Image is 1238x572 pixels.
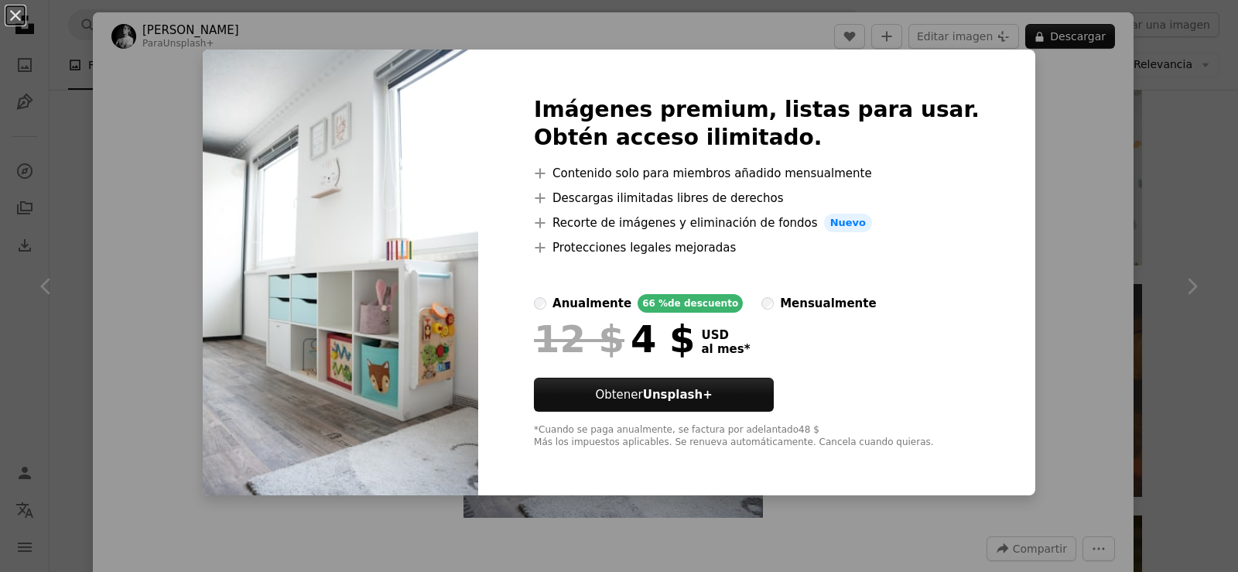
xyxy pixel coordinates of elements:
[534,164,980,183] li: Contenido solo para miembros añadido mensualmente
[534,96,980,152] h2: Imágenes premium, listas para usar. Obtén acceso ilimitado.
[534,319,624,359] span: 12 $
[534,214,980,232] li: Recorte de imágenes y eliminación de fondos
[761,297,774,310] input: mensualmente
[203,50,478,495] img: premium_photo-1683573435116-c46bcc63e8ca
[534,424,980,449] div: *Cuando se paga anualmente, se factura por adelantado 48 $ Más los impuestos aplicables. Se renue...
[643,388,713,402] strong: Unsplash+
[534,189,980,207] li: Descargas ilimitadas libres de derechos
[701,342,750,356] span: al mes *
[701,328,750,342] span: USD
[534,238,980,257] li: Protecciones legales mejoradas
[534,319,695,359] div: 4 $
[534,378,774,412] button: ObtenerUnsplash+
[534,297,546,310] input: anualmente66 %de descuento
[780,294,876,313] div: mensualmente
[638,294,743,313] div: 66 % de descuento
[552,294,631,313] div: anualmente
[824,214,872,232] span: Nuevo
